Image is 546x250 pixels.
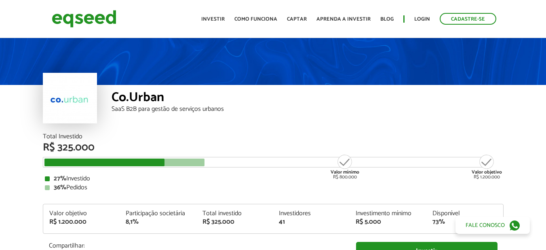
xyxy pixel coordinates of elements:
a: Captar [287,17,307,22]
div: R$ 1.200.000 [472,154,502,180]
strong: 27% [54,173,66,184]
strong: 36% [54,182,66,193]
div: R$ 325.000 [43,142,504,153]
div: Co.Urban [112,91,504,106]
div: Investimento mínimo [356,210,420,217]
div: 8,1% [126,219,190,225]
a: Fale conosco [455,217,530,234]
div: R$ 5.000 [356,219,420,225]
div: Investido [45,176,502,182]
a: Como funciona [234,17,277,22]
a: Login [414,17,430,22]
a: Aprenda a investir [316,17,371,22]
div: R$ 1.200.000 [49,219,114,225]
div: R$ 325.000 [202,219,267,225]
a: Blog [380,17,394,22]
strong: Valor mínimo [331,168,359,176]
a: Cadastre-se [440,13,496,25]
div: Valor objetivo [49,210,114,217]
div: SaaS B2B para gestão de serviços urbanos [112,106,504,112]
div: 41 [279,219,344,225]
div: Disponível [432,210,497,217]
div: R$ 800.000 [330,154,360,180]
p: Compartilhar: [49,242,344,250]
div: Total Investido [43,133,504,140]
a: Investir [201,17,225,22]
div: Investidores [279,210,344,217]
div: Pedidos [45,184,502,191]
div: Participação societária [126,210,190,217]
img: EqSeed [52,8,116,30]
strong: Valor objetivo [472,168,502,176]
div: Total investido [202,210,267,217]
